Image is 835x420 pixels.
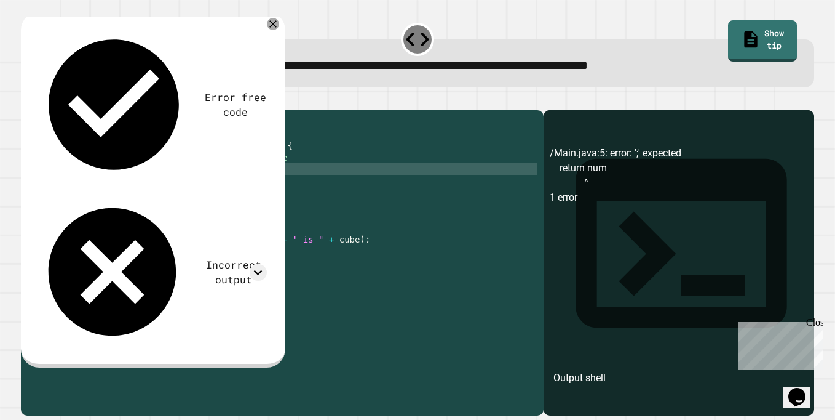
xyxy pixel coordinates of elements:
a: Show tip [728,20,797,61]
div: Incorrect output [201,257,266,288]
div: Chat with us now!Close [5,5,85,78]
div: /Main.java:5: error: ';' expected return num ^ 1 error [550,146,808,416]
div: Error free code [204,90,267,120]
iframe: chat widget [783,371,823,408]
iframe: chat widget [733,317,823,370]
